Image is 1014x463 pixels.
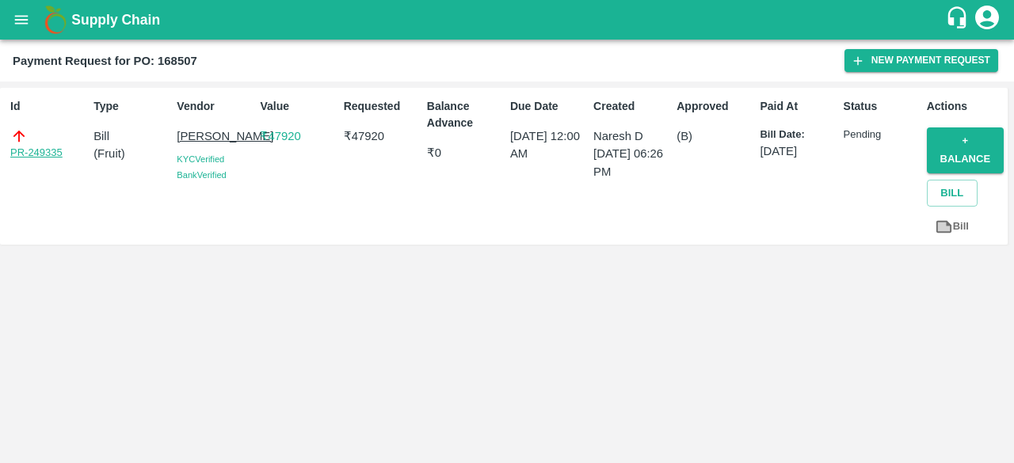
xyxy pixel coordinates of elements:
p: Value [260,98,337,115]
p: ₹ 47920 [344,127,421,145]
p: [DATE] 12:00 AM [510,127,587,163]
div: customer-support [945,6,973,34]
p: (B) [677,127,753,145]
p: [DATE] [760,142,837,160]
button: Bill [927,180,978,207]
p: Bill Date: [760,127,837,142]
p: Vendor [177,98,253,115]
button: + balance [927,127,1004,173]
p: Balance Advance [427,98,504,131]
p: Actions [927,98,1004,115]
a: PR-249335 [10,145,63,161]
p: Due Date [510,98,587,115]
p: Pending [844,127,921,142]
p: Created [593,98,670,115]
p: [DATE] 06:26 PM [593,145,670,180]
p: [PERSON_NAME] [177,127,253,145]
span: Bank Verified [177,170,226,180]
p: ( Fruit ) [93,145,170,162]
div: account of current user [973,3,1001,36]
p: Paid At [760,98,837,115]
p: Id [10,98,87,115]
a: Bill [927,213,978,241]
p: Status [844,98,921,115]
a: Supply Chain [71,9,945,31]
b: Payment Request for PO: 168507 [13,55,197,67]
button: open drawer [3,2,40,38]
b: Supply Chain [71,12,160,28]
p: Requested [344,98,421,115]
p: Approved [677,98,753,115]
span: KYC Verified [177,154,224,164]
p: Naresh D [593,127,670,145]
button: New Payment Request [844,49,998,72]
p: ₹ 47920 [260,127,337,145]
p: ₹ 0 [427,144,504,161]
p: Bill [93,127,170,145]
p: Type [93,98,170,115]
img: logo [40,4,71,36]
